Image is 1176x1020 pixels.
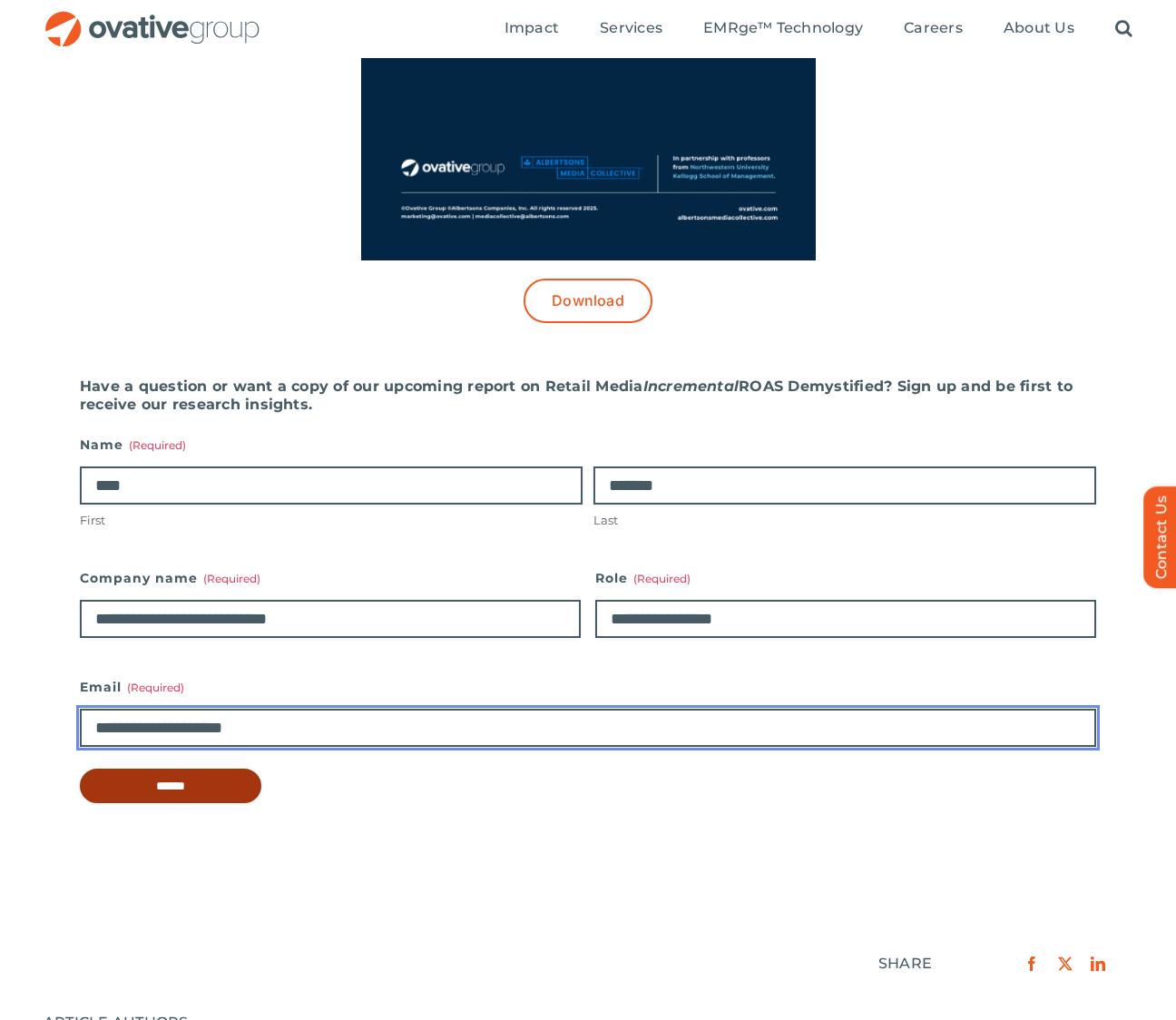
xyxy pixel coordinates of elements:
span: (Required) [129,438,186,452]
a: Facebook [1015,952,1048,976]
a: OG_Full_horizontal_RGB [44,9,261,26]
span: About Us [1004,19,1074,37]
span: Careers [904,19,963,37]
span: Download [552,292,624,309]
span: (Required) [127,681,184,694]
label: Email [80,674,1096,700]
strong: Have a question or want a copy of our upcoming report on Retail Media ROAS Demystified? Sign up a... [80,378,1073,413]
legend: Name [80,432,186,457]
span: Services [600,19,662,37]
a: Impact [505,19,559,39]
label: Role [595,565,1096,591]
span: (Required) [633,572,691,585]
label: Company name [80,565,581,591]
span: EMRge™ Technology [703,19,863,37]
a: EMRge™ Technology [703,19,863,39]
span: (Required) [203,572,260,585]
a: About Us [1004,19,1074,39]
a: Search [1115,19,1132,39]
a: Download [524,279,652,323]
i: Incremental [643,378,740,395]
a: LinkedIn [1082,952,1114,976]
label: Last [593,512,1096,529]
a: X [1049,952,1082,976]
span: Impact [505,19,559,37]
div: SHARE [878,955,932,973]
label: First [80,512,583,529]
a: Careers [904,19,963,39]
a: Services [600,19,662,39]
